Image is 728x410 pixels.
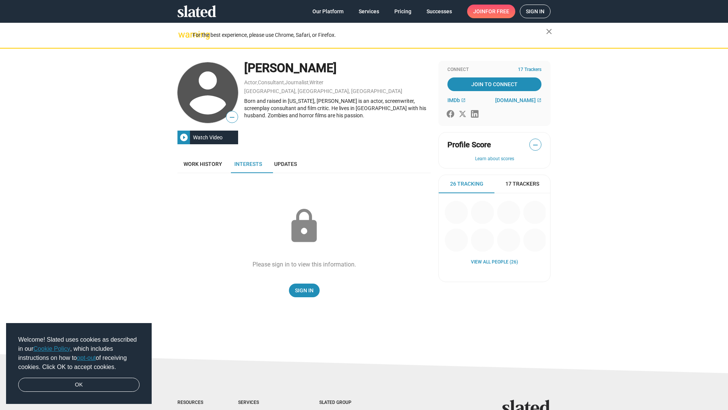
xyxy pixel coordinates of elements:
span: for free [485,5,509,18]
mat-icon: close [544,27,554,36]
a: Cookie Policy [33,345,70,352]
mat-icon: open_in_new [461,98,466,102]
div: Services [238,400,289,406]
span: Sign in [526,5,544,18]
span: Services [359,5,379,18]
span: 17 Trackers [505,180,539,188]
a: Joinfor free [467,5,515,18]
div: Please sign in to view this information. [253,260,356,268]
span: — [226,112,238,122]
a: Sign in [520,5,551,18]
span: , [257,81,258,85]
span: Updates [274,161,297,167]
a: View all People (26) [471,259,518,265]
mat-icon: lock [285,207,323,245]
a: opt-out [77,355,96,361]
span: 26 Tracking [450,180,483,188]
span: Work history [184,161,222,167]
span: Pricing [394,5,411,18]
mat-icon: warning [178,30,187,39]
span: — [530,140,541,150]
span: Join To Connect [449,77,540,91]
span: IMDb [447,97,460,103]
a: [GEOGRAPHIC_DATA], [GEOGRAPHIC_DATA], [GEOGRAPHIC_DATA] [244,88,402,94]
div: cookieconsent [6,323,152,404]
a: Consultant [258,79,284,85]
button: Learn about scores [447,156,541,162]
div: For the best experience, please use Chrome, Safari, or Firefox. [193,30,546,40]
a: Sign In [289,284,320,297]
span: Welcome! Slated uses cookies as described in our , which includes instructions on how to of recei... [18,335,140,372]
div: Connect [447,67,541,73]
span: Join [473,5,509,18]
mat-icon: play_circle_filled [179,133,188,142]
a: Join To Connect [447,77,541,91]
div: Resources [177,400,208,406]
span: Sign In [295,284,314,297]
span: Successes [427,5,452,18]
a: Services [353,5,385,18]
a: Journalist [285,79,309,85]
a: Updates [268,155,303,173]
a: Interests [228,155,268,173]
a: Writer [309,79,323,85]
span: Profile Score [447,140,491,150]
a: Our Platform [306,5,350,18]
a: Successes [420,5,458,18]
a: Actor [244,79,257,85]
a: Pricing [388,5,417,18]
button: Watch Video [177,131,238,144]
span: , [284,81,285,85]
a: Work history [177,155,228,173]
mat-icon: open_in_new [537,98,541,102]
div: Born and raised in [US_STATE], [PERSON_NAME] is an actor, screenwriter, screenplay consultant and... [244,98,431,119]
span: 17 Trackers [518,67,541,73]
a: [DOMAIN_NAME] [495,97,541,103]
a: IMDb [447,97,466,103]
span: Interests [234,161,262,167]
div: Slated Group [319,400,371,406]
a: dismiss cookie message [18,378,140,392]
span: , [309,81,309,85]
div: [PERSON_NAME] [244,60,431,76]
span: Our Platform [312,5,344,18]
div: Watch Video [190,131,226,144]
span: [DOMAIN_NAME] [495,97,536,103]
